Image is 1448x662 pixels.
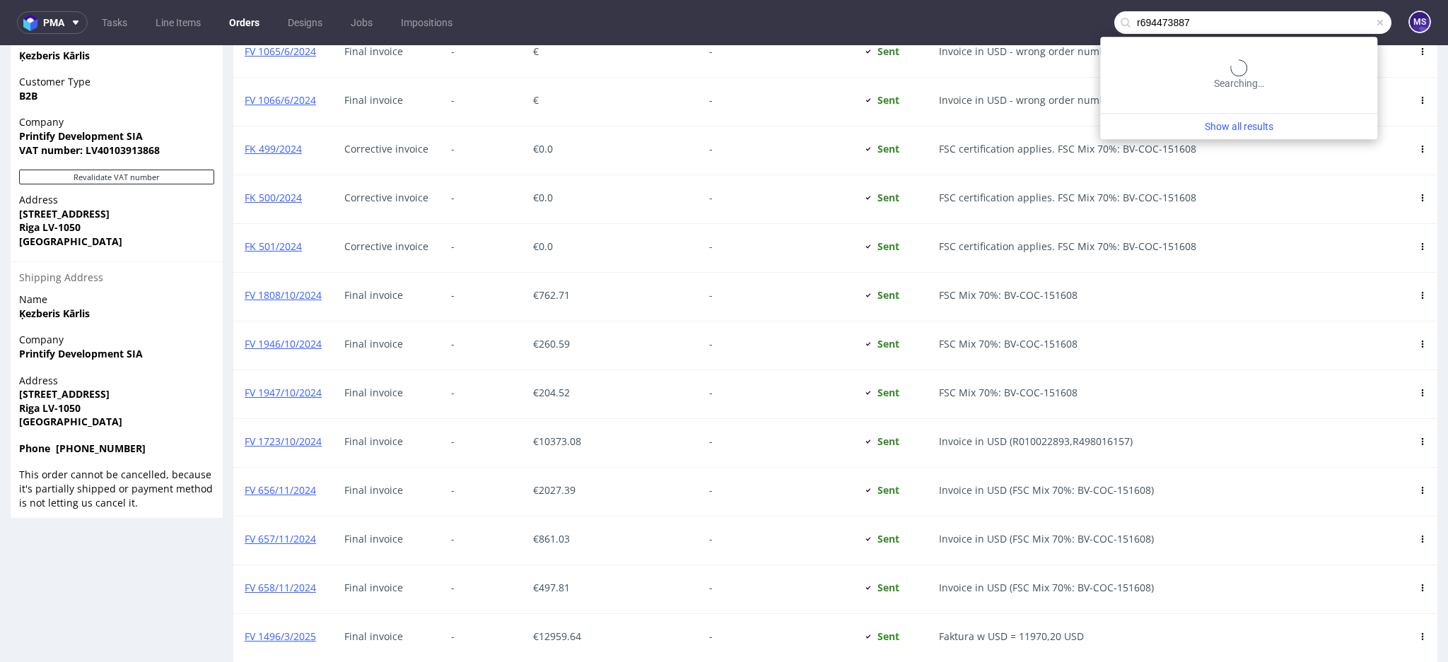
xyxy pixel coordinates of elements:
[19,98,160,112] strong: VAT number: LV40103913868
[939,196,1263,207] span: FSC certification applies. FSC Mix 70%: BV-COC-151608
[451,244,510,256] span: -
[533,438,576,451] span: € 2027.39
[245,487,316,500] a: FV 657/11/2024
[19,4,90,17] strong: Ķezberis Kārlis
[709,244,744,256] span: -
[344,537,428,548] span: Final invoice
[709,49,744,61] span: -
[19,329,214,343] span: Address
[939,293,1263,305] span: FSC Mix 70%: BV-COC-151608
[19,175,81,189] strong: Riga LV-1050
[23,15,43,31] img: logo
[939,98,1263,110] span: FSC certification applies. FSC Mix 70%: BV-COC-151608
[709,293,744,305] span: -
[19,288,214,302] span: Company
[1410,12,1430,32] figcaption: MS
[344,439,428,451] span: Final invoice
[245,48,316,61] a: FV 1066/6/2024
[17,11,88,34] button: pma
[19,84,143,97] strong: Printify Development SIA
[709,391,744,402] span: -
[533,146,553,159] span: € 0.0
[451,147,510,158] span: -
[245,341,322,354] a: FV 1947/10/2024
[865,49,899,61] div: Sent
[344,147,428,158] span: Corrective invoice
[451,293,510,305] span: -
[93,11,136,34] a: Tasks
[709,586,744,597] span: -
[19,124,214,139] button: Revalidate VAT number
[344,98,428,110] span: Corrective invoice
[19,342,110,355] strong: [STREET_ADDRESS]
[533,48,539,61] span: €
[451,439,510,451] span: -
[245,243,322,256] a: FV 1808/10/2024
[245,146,302,159] a: FK 500/2024
[939,586,1263,597] span: Faktura w USD = 11970,20 USD
[865,196,899,207] div: Sent
[147,11,209,34] a: Line Items
[709,1,744,12] span: -
[451,391,510,402] span: -
[709,439,744,451] span: -
[344,244,428,256] span: Final invoice
[939,342,1263,353] span: FSC Mix 70%: BV-COC-151608
[451,196,510,207] span: -
[865,147,899,158] div: Sent
[344,342,428,353] span: Final invoice
[344,1,428,12] span: Final invoice
[342,11,381,34] a: Jobs
[865,488,899,500] div: Sent
[344,196,428,207] span: Corrective invoice
[451,537,510,548] span: -
[19,148,214,162] span: Address
[19,370,122,383] strong: [GEOGRAPHIC_DATA]
[245,389,322,403] a: FV 1723/10/2024
[939,439,1263,451] span: Invoice in USD (FSC Mix 70%: BV-COC-151608)
[344,293,428,305] span: Final invoice
[533,389,581,403] span: € 10373.08
[939,244,1263,256] span: FSC Mix 70%: BV-COC-151608
[709,196,744,207] span: -
[1106,119,1372,134] a: Show all results
[533,97,553,110] span: € 0.0
[533,536,570,549] span: € 497.81
[245,584,316,598] a: FV 1496/3/2025
[451,49,510,61] span: -
[451,488,510,500] span: -
[279,11,331,34] a: Designs
[19,302,143,315] strong: Printify Development SIA
[451,586,510,597] span: -
[939,147,1263,158] span: FSC certification applies. FSC Mix 70%: BV-COC-151608
[19,261,90,275] strong: Ķezberis Kārlis
[709,488,744,500] span: -
[451,1,510,12] span: -
[245,97,302,110] a: FK 499/2024
[709,342,744,353] span: -
[533,584,581,598] span: € 12959.64
[19,356,81,370] strong: Riga LV-1050
[344,488,428,500] span: Final invoice
[245,438,316,451] a: FV 656/11/2024
[11,216,223,248] div: Shipping Address
[533,341,570,354] span: € 204.52
[865,98,899,110] div: Sent
[865,537,899,548] div: Sent
[245,194,302,208] a: FK 501/2024
[245,292,322,305] a: FV 1946/10/2024
[939,49,1263,61] span: Invoice in USD - wrong order number
[451,342,510,353] span: -
[344,586,428,597] span: Final invoice
[533,487,570,500] span: € 861.03
[533,292,570,305] span: € 260.59
[344,49,428,61] span: Final invoice
[19,70,214,84] span: Company
[19,30,214,44] span: Customer Type
[344,391,428,402] span: Final invoice
[19,44,37,57] strong: B2B
[19,247,214,261] span: Name
[865,293,899,305] div: Sent
[865,1,899,12] div: Sent
[19,396,146,410] strong: Phone [PHONE_NUMBER]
